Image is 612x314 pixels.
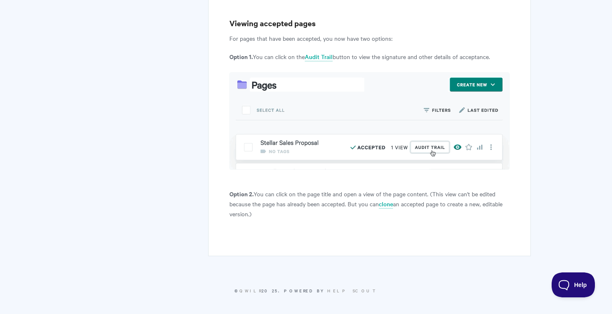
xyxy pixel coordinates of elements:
[229,52,253,61] strong: Option 1.
[379,200,393,209] a: clone
[305,52,333,62] a: Audit Trail
[229,33,510,43] p: For pages that have been accepted, you now have two options:
[552,272,595,297] iframe: Toggle Customer Support
[229,52,510,62] p: You can click on the button to view the signature and other details of acceptance.
[229,17,510,29] h3: Viewing accepted pages
[327,287,378,294] a: Help Scout
[284,287,378,294] span: Powered by
[81,287,531,294] p: © 2025.
[239,287,261,294] a: Qwilr
[229,189,510,219] p: You can click on the page title and open a view of the page content. (This view can't be edited b...
[229,189,254,198] strong: Option 2.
